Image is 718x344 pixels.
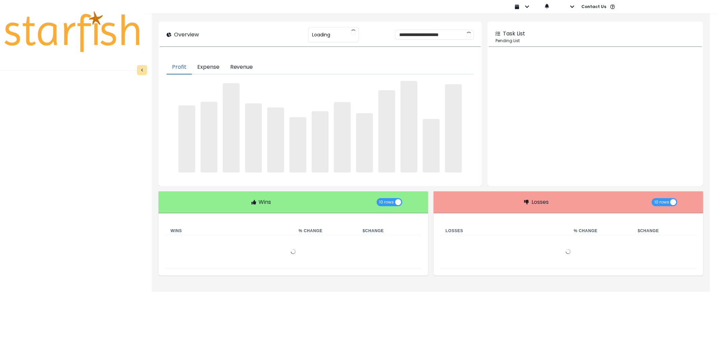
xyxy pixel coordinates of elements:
[192,60,225,74] button: Expense
[379,198,394,206] span: 10 rows
[568,227,632,235] th: % Change
[178,105,195,173] span: ‌
[225,60,259,74] button: Revenue
[174,31,199,39] p: Overview
[259,198,271,206] p: Wins
[289,117,306,173] span: ‌
[165,227,294,235] th: Wins
[532,198,549,206] p: Losses
[312,111,329,173] span: ‌
[503,30,525,38] p: Task List
[201,102,217,173] span: ‌
[495,38,695,44] p: Pending List
[445,84,462,173] span: ‌
[356,113,373,173] span: ‌
[401,81,417,173] span: ‌
[378,90,395,173] span: ‌
[440,227,569,235] th: Losses
[293,227,357,235] th: % Change
[632,227,696,235] th: $ Change
[423,119,440,173] span: ‌
[312,28,330,42] span: Loading
[223,83,240,173] span: ‌
[267,107,284,173] span: ‌
[357,227,421,235] th: $ Change
[654,198,669,206] span: 10 rows
[245,103,262,173] span: ‌
[334,102,351,173] span: ‌
[167,60,192,74] button: Profit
